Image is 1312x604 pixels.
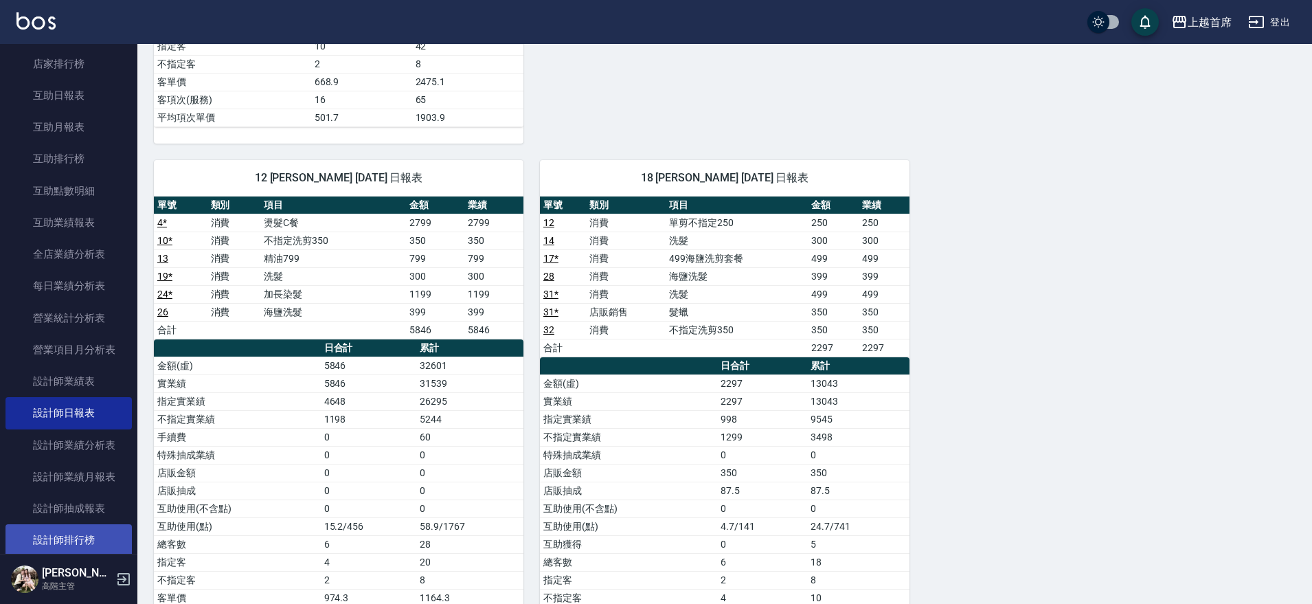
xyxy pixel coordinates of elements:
[859,232,909,249] td: 300
[406,267,465,285] td: 300
[207,267,261,285] td: 消費
[207,197,261,214] th: 類別
[1166,8,1237,36] button: 上越首席
[321,446,417,464] td: 0
[540,339,586,357] td: 合計
[717,517,807,535] td: 4.7/141
[406,249,465,267] td: 799
[416,553,523,571] td: 20
[207,232,261,249] td: 消費
[154,553,321,571] td: 指定客
[260,214,406,232] td: 燙髮C餐
[717,374,807,392] td: 2297
[154,482,321,500] td: 店販抽成
[5,493,132,524] a: 設計師抽成報表
[666,321,808,339] td: 不指定洗剪350
[154,73,311,91] td: 客單價
[207,214,261,232] td: 消費
[807,517,909,535] td: 24.7/741
[859,339,909,357] td: 2297
[807,464,909,482] td: 350
[412,73,523,91] td: 2475.1
[154,374,321,392] td: 實業績
[154,446,321,464] td: 特殊抽成業績
[321,535,417,553] td: 6
[586,303,666,321] td: 店販銷售
[717,410,807,428] td: 998
[207,249,261,267] td: 消費
[464,285,523,303] td: 1199
[416,339,523,357] th: 累計
[807,392,909,410] td: 13043
[717,482,807,500] td: 87.5
[464,232,523,249] td: 350
[5,111,132,143] a: 互助月報表
[717,553,807,571] td: 6
[859,303,909,321] td: 350
[543,324,554,335] a: 32
[540,500,717,517] td: 互助使用(不含點)
[543,271,554,282] a: 28
[11,566,38,593] img: Person
[540,553,717,571] td: 總客數
[5,238,132,270] a: 全店業績分析表
[416,357,523,374] td: 32601
[5,207,132,238] a: 互助業績報表
[154,464,321,482] td: 店販金額
[154,410,321,428] td: 不指定實業績
[666,249,808,267] td: 499海鹽洗剪套餐
[416,571,523,589] td: 8
[807,357,909,375] th: 累計
[464,214,523,232] td: 2799
[260,249,406,267] td: 精油799
[321,482,417,500] td: 0
[157,253,168,264] a: 13
[540,428,717,446] td: 不指定實業績
[586,214,666,232] td: 消費
[5,175,132,207] a: 互助點數明細
[807,553,909,571] td: 18
[808,285,859,303] td: 499
[154,535,321,553] td: 總客數
[406,285,465,303] td: 1199
[540,374,717,392] td: 金額(虛)
[406,232,465,249] td: 350
[859,214,909,232] td: 250
[207,303,261,321] td: 消費
[807,535,909,553] td: 5
[717,392,807,410] td: 2297
[540,517,717,535] td: 互助使用(點)
[170,171,507,185] span: 12 [PERSON_NAME] [DATE] 日報表
[311,109,412,126] td: 501.7
[540,410,717,428] td: 指定實業績
[807,571,909,589] td: 8
[807,374,909,392] td: 13043
[260,232,406,249] td: 不指定洗剪350
[464,321,523,339] td: 5846
[717,571,807,589] td: 2
[808,339,859,357] td: 2297
[5,397,132,429] a: 設計師日報表
[586,285,666,303] td: 消費
[859,321,909,339] td: 350
[464,303,523,321] td: 399
[717,446,807,464] td: 0
[154,321,207,339] td: 合計
[154,197,207,214] th: 單號
[807,410,909,428] td: 9545
[416,392,523,410] td: 26295
[464,267,523,285] td: 300
[5,461,132,493] a: 設計師業績月報表
[666,267,808,285] td: 海鹽洗髮
[416,464,523,482] td: 0
[154,109,311,126] td: 平均項次單價
[412,91,523,109] td: 65
[42,566,112,580] h5: [PERSON_NAME]
[157,306,168,317] a: 26
[5,302,132,334] a: 營業統計分析表
[807,482,909,500] td: 87.5
[5,270,132,302] a: 每日業績分析表
[154,197,523,339] table: a dense table
[412,109,523,126] td: 1903.9
[416,535,523,553] td: 28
